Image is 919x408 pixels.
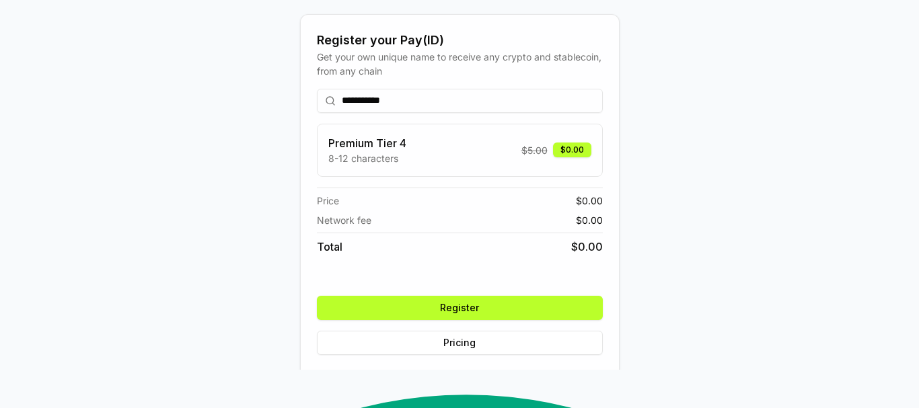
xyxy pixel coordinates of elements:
span: $ 0.00 [576,194,603,208]
button: Pricing [317,331,603,355]
p: 8-12 characters [328,151,406,165]
button: Register [317,296,603,320]
span: $ 5.00 [521,143,548,157]
div: Register your Pay(ID) [317,31,603,50]
div: Get your own unique name to receive any crypto and stablecoin, from any chain [317,50,603,78]
span: Price [317,194,339,208]
div: $0.00 [553,142,591,157]
span: Network fee [317,213,371,227]
h3: Premium Tier 4 [328,135,406,151]
span: $ 0.00 [576,213,603,227]
span: $ 0.00 [571,239,603,255]
span: Total [317,239,342,255]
